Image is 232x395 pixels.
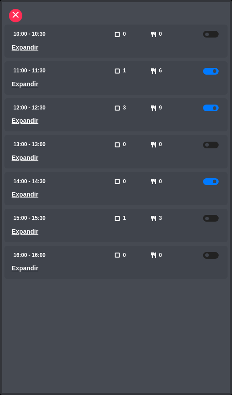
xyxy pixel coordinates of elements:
[123,251,126,260] span: 0
[13,177,46,186] span: 14:00 - 14:30
[114,142,120,148] span: check_box_outline_blank
[12,117,38,124] u: Expandir
[159,140,162,149] span: 0
[123,177,126,186] span: 0
[13,30,46,39] span: 10:00 - 10:30
[10,9,21,20] i: close
[123,214,126,223] span: 1
[12,265,38,272] u: Expandir
[159,251,162,260] span: 0
[13,251,46,260] span: 16:00 - 16:00
[13,140,46,149] span: 13:00 - 13:00
[9,9,22,22] button: close
[150,105,157,111] span: restaurant
[123,30,126,39] span: 0
[114,215,120,222] span: check_box_outline_blank
[159,30,162,39] span: 0
[13,214,46,223] span: 15:00 - 15:30
[159,214,162,223] span: 3
[114,68,120,74] span: check_box_outline_blank
[12,154,38,161] u: Expandir
[150,142,157,148] span: restaurant
[150,178,157,185] span: restaurant
[12,228,38,235] u: Expandir
[13,104,46,113] span: 12:00 - 12:30
[150,252,157,258] span: restaurant
[12,191,38,198] u: Expandir
[159,104,162,113] span: 9
[123,104,126,113] span: 3
[114,105,120,111] span: check_box_outline_blank
[150,215,157,222] span: restaurant
[150,68,157,74] span: restaurant
[159,177,162,186] span: 0
[159,67,162,76] span: 6
[13,67,46,76] span: 11:00 - 11:30
[114,31,120,38] span: check_box_outline_blank
[114,178,120,185] span: check_box_outline_blank
[123,140,126,149] span: 0
[12,44,38,51] u: Expandir
[123,67,126,76] span: 1
[12,80,38,88] u: Expandir
[150,31,157,38] span: restaurant
[114,252,120,258] span: check_box_outline_blank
